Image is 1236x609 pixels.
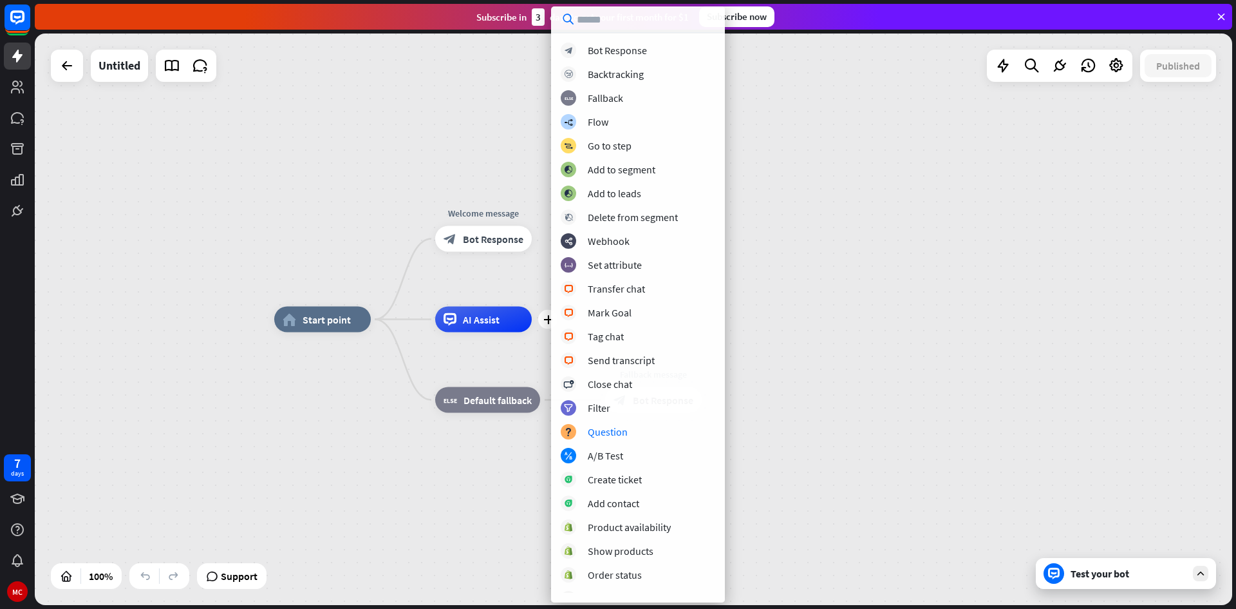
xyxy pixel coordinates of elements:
div: Subscribe in days to get your first month for $1 [476,8,689,26]
div: Close chat [588,378,632,391]
div: Add contact [588,497,639,510]
i: block_close_chat [563,380,574,389]
div: Backtracking [588,68,644,81]
a: 7 days [4,454,31,481]
div: Webhook [588,235,630,247]
i: webhooks [565,237,573,246]
i: block_delete_from_segment [565,213,573,222]
div: Untitled [98,50,140,82]
div: Tag chat [588,330,624,343]
div: Transfer chat [588,282,645,295]
i: block_ab_testing [565,452,573,460]
i: block_add_to_segment [564,189,573,198]
i: block_livechat [564,333,574,341]
i: block_bot_response [444,233,456,246]
i: block_livechat [564,285,574,293]
i: block_fallback [565,94,573,102]
div: Test your bot [1071,567,1186,580]
div: 3 [532,8,545,26]
i: builder_tree [564,118,573,126]
i: block_goto [564,142,573,150]
div: 7 [14,458,21,469]
i: block_fallback [444,394,457,407]
div: Go to step [588,139,632,152]
span: Start point [303,313,351,326]
span: AI Assist [463,313,500,326]
i: plus [543,315,553,324]
div: Fallback [588,92,623,104]
div: A/B Test [588,449,623,462]
div: Create ticket [588,592,642,605]
i: block_livechat [564,309,574,317]
div: 100% [85,566,117,586]
i: block_set_attribute [565,261,573,269]
div: Show products [588,545,653,557]
i: block_add_to_segment [564,166,573,174]
i: block_livechat [564,356,574,365]
div: Send transcript [588,354,655,367]
i: block_question [565,428,572,436]
div: Flow [588,115,608,128]
div: Question [588,425,628,438]
div: MC [7,581,28,602]
div: Add to segment [588,163,655,176]
div: Add to leads [588,187,641,200]
div: Welcome message [426,207,541,220]
span: Default fallback [464,394,532,407]
i: block_bot_response [565,46,573,55]
i: home_2 [283,313,296,326]
i: block_backtracking [565,70,573,79]
div: Bot Response [588,44,647,57]
div: Filter [588,401,610,414]
div: Create ticket [588,473,642,486]
button: Published [1145,54,1212,77]
span: Support [221,566,257,586]
div: Product availability [588,521,671,534]
i: filter [564,404,573,412]
div: Delete from segment [588,211,678,224]
button: Open LiveChat chat widget [10,5,49,44]
div: Set attribute [588,258,642,271]
div: days [11,469,24,478]
div: Mark Goal [588,306,632,319]
div: Order status [588,568,642,581]
span: Bot Response [463,233,523,246]
div: Subscribe now [699,6,774,27]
